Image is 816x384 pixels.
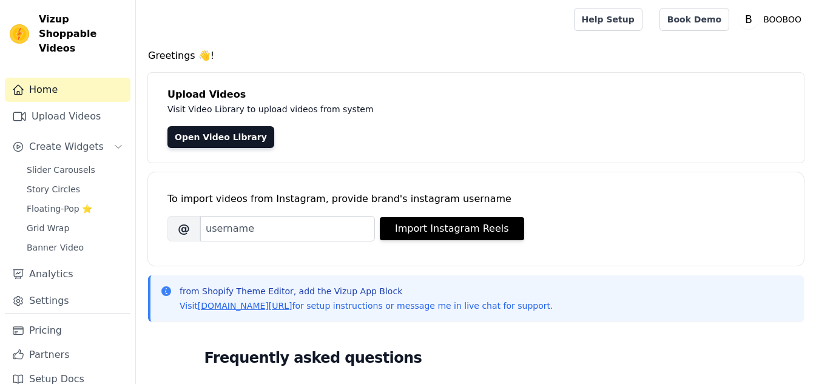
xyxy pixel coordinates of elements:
a: Book Demo [659,8,729,31]
a: Slider Carousels [19,161,130,178]
span: Create Widgets [29,140,104,154]
input: username [200,216,375,241]
a: [DOMAIN_NAME][URL] [198,301,292,311]
img: Vizup [10,24,29,44]
span: Slider Carousels [27,164,95,176]
button: Create Widgets [5,135,130,159]
span: Grid Wrap [27,222,69,234]
a: Analytics [5,262,130,286]
button: B BOOBOO [739,8,806,30]
h2: Frequently asked questions [204,346,748,370]
span: Story Circles [27,183,80,195]
a: Grid Wrap [19,220,130,237]
button: Import Instagram Reels [380,217,524,240]
text: B [745,13,752,25]
a: Story Circles [19,181,130,198]
div: To import videos from Instagram, provide brand's instagram username [167,192,784,206]
a: Help Setup [574,8,642,31]
span: @ [167,216,200,241]
span: Vizup Shoppable Videos [39,12,126,56]
span: Floating-Pop ⭐ [27,203,92,215]
a: Settings [5,289,130,313]
a: Pricing [5,318,130,343]
h4: Upload Videos [167,87,784,102]
p: Visit for setup instructions or message me in live chat for support. [180,300,553,312]
a: Home [5,78,130,102]
p: from Shopify Theme Editor, add the Vizup App Block [180,285,553,297]
a: Floating-Pop ⭐ [19,200,130,217]
a: Upload Videos [5,104,130,129]
a: Banner Video [19,239,130,256]
a: Partners [5,343,130,367]
p: BOOBOO [758,8,806,30]
p: Visit Video Library to upload videos from system [167,102,711,116]
a: Open Video Library [167,126,274,148]
h4: Greetings 👋! [148,49,804,63]
span: Banner Video [27,241,84,254]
